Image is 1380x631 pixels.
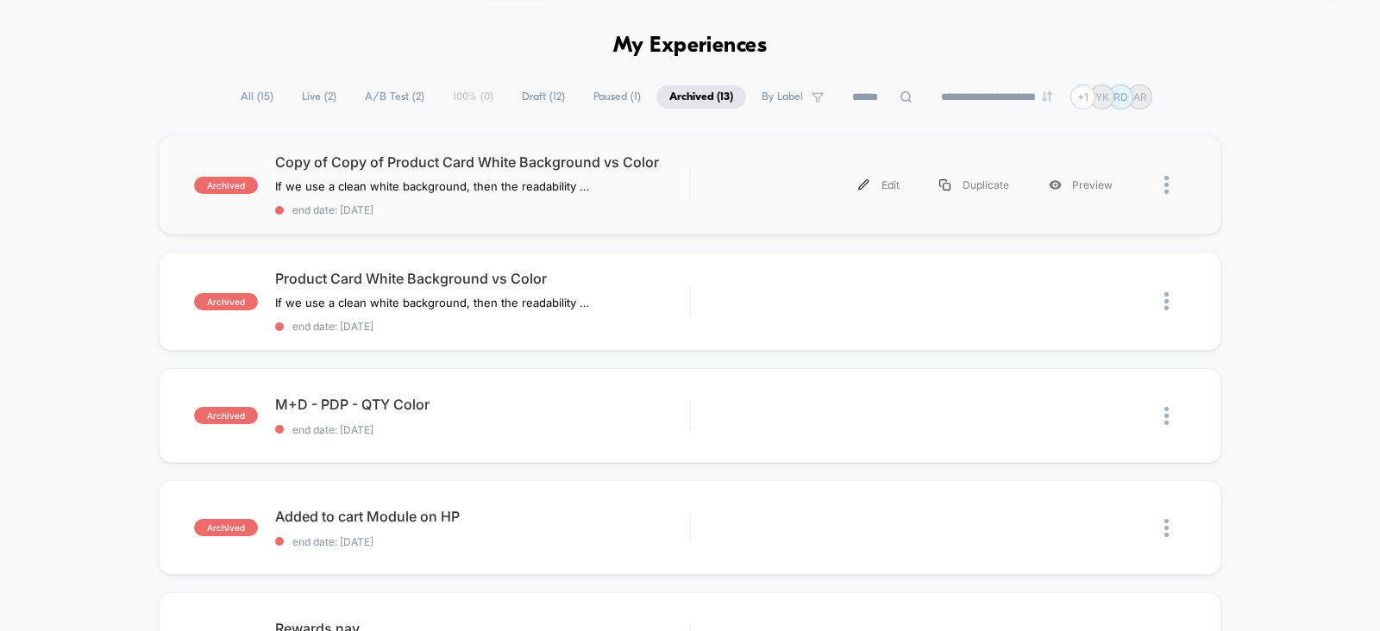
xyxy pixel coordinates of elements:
[275,296,595,309] span: If we use a clean white background, then the readability of product packaging labels will improve...
[838,166,919,204] div: Edit
[1042,91,1052,102] img: end
[275,153,689,171] span: Copy of Copy of Product Card White Background vs Color
[580,85,654,109] span: Paused ( 1 )
[275,508,689,525] span: Added to cart Module on HP
[1095,91,1109,103] p: YK
[194,519,258,536] span: archived
[352,85,437,109] span: A/B Test ( 2 )
[275,423,689,436] span: end date: [DATE]
[919,166,1029,204] div: Duplicate
[275,179,595,193] span: If we use a clean white background, then the readability of product packaging labels will improve...
[194,177,258,194] span: archived
[762,91,803,103] span: By Label
[228,85,286,109] span: All ( 15 )
[194,407,258,424] span: archived
[275,203,689,216] span: end date: [DATE]
[939,179,950,191] img: menu
[275,535,689,548] span: end date: [DATE]
[1070,84,1095,109] div: + 1
[613,34,768,59] h1: My Experiences
[656,85,746,109] span: Archived ( 13 )
[509,85,578,109] span: Draft ( 12 )
[1133,91,1147,103] p: AR
[1164,176,1169,194] img: close
[1029,166,1132,204] div: Preview
[1164,519,1169,537] img: close
[1113,91,1128,103] p: RD
[275,320,689,333] span: end date: [DATE]
[275,396,689,413] span: M+D - PDP - QTY Color
[1164,292,1169,310] img: close
[1164,407,1169,425] img: close
[275,270,689,287] span: Product Card White Background vs Color
[858,179,869,191] img: menu
[194,293,258,310] span: archived
[289,85,349,109] span: Live ( 2 )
